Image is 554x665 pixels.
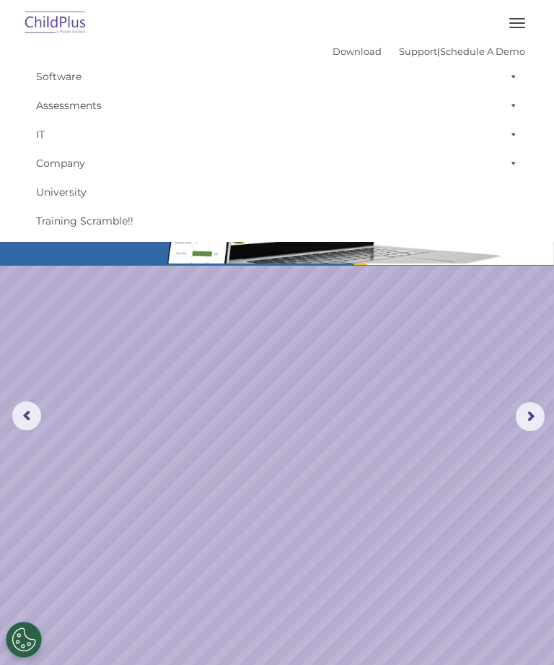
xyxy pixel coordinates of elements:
[29,91,525,120] a: Assessments
[29,120,525,149] a: IT
[29,62,525,91] a: Software
[6,622,42,658] button: Cookies Settings
[333,45,382,57] a: Download
[29,207,525,235] a: Training Scramble!!
[22,6,89,40] img: ChildPlus by Procare Solutions
[440,45,525,57] a: Schedule A Demo
[29,149,525,178] a: Company
[29,178,525,207] a: University
[333,45,525,57] font: |
[399,45,437,57] a: Support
